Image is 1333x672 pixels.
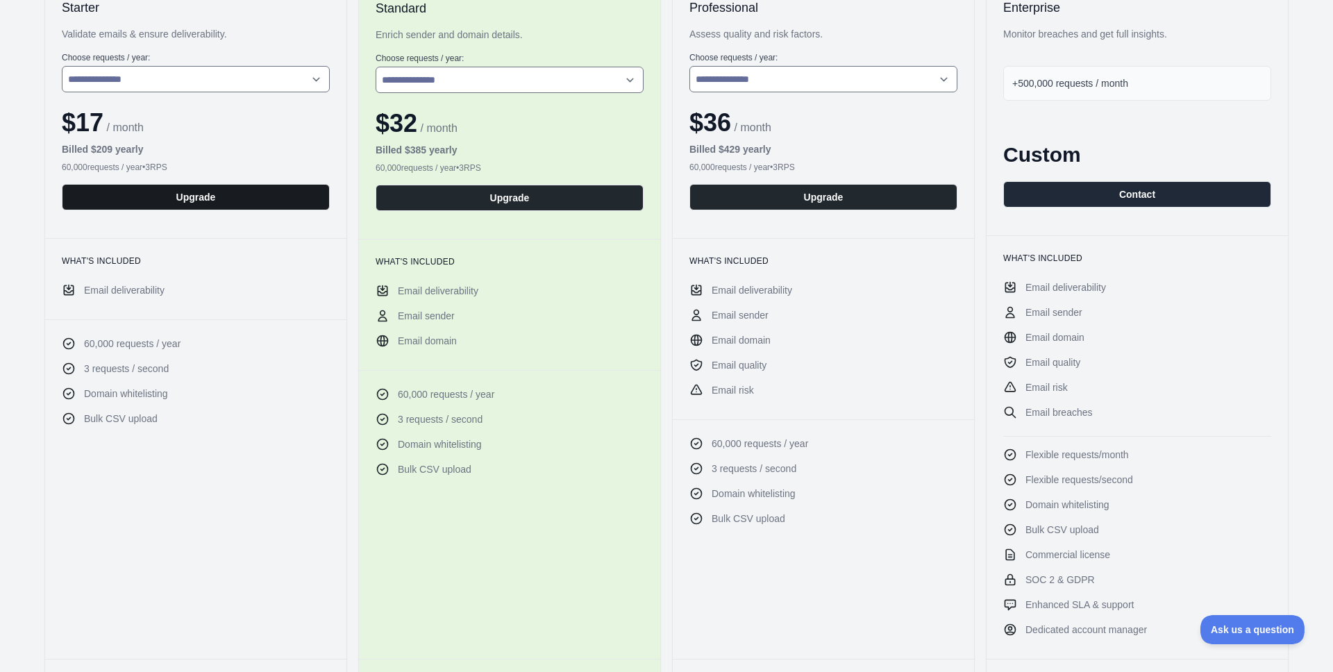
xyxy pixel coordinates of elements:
[376,256,644,267] h3: What's included
[712,283,792,297] span: Email deliverability
[1025,280,1106,294] span: Email deliverability
[1003,253,1271,264] h3: What's included
[689,255,957,267] h3: What's included
[1200,615,1305,644] iframe: Toggle Customer Support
